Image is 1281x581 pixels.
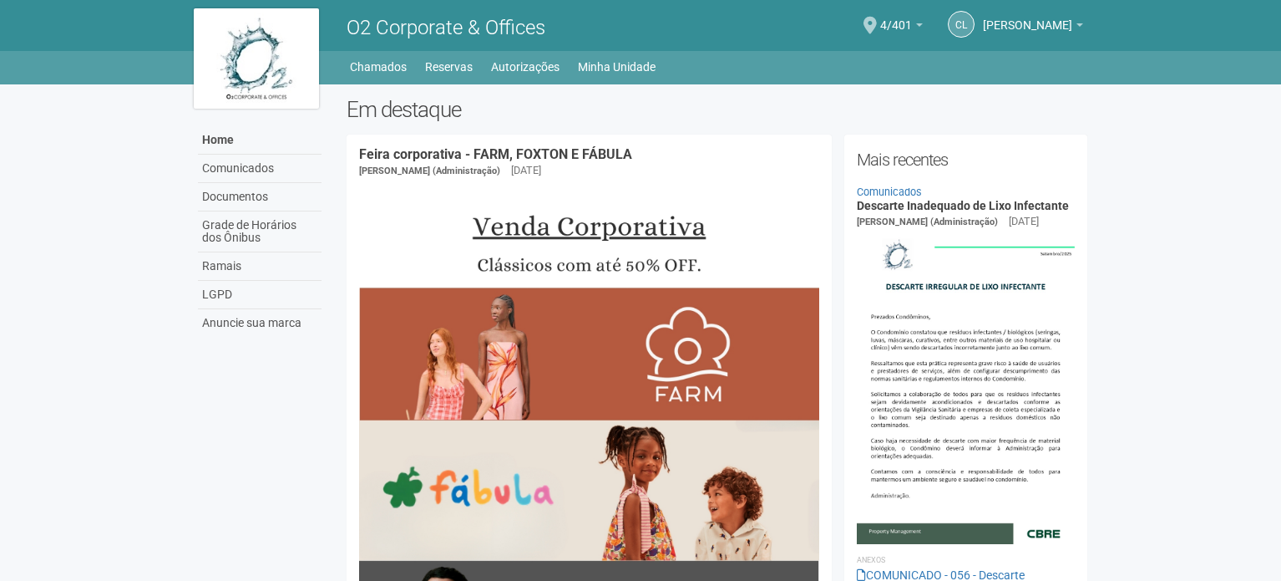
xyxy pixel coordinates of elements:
[198,212,322,252] a: Grade de Horários dos Ônibus
[198,183,322,212] a: Documentos
[857,230,1075,544] img: COMUNICADO%20-%20056%20-%20Descarte%20Inadequado%20de%20Res%C3%ADduos%20Infectantes.jpg
[983,21,1083,34] a: [PERSON_NAME]
[198,155,322,183] a: Comunicados
[198,309,322,337] a: Anuncie sua marca
[857,217,998,227] span: [PERSON_NAME] (Administração)
[857,553,1075,568] li: Anexos
[425,55,473,79] a: Reservas
[194,8,319,109] img: logo.jpg
[359,146,632,162] a: Feira corporativa - FARM, FOXTON E FÁBULA
[491,55,559,79] a: Autorizações
[359,166,500,176] span: [PERSON_NAME] (Administração)
[857,147,1075,172] h2: Mais recentes
[198,281,322,309] a: LGPD
[511,163,541,178] div: [DATE]
[350,55,407,79] a: Chamados
[880,3,912,32] span: 4/401
[880,21,923,34] a: 4/401
[948,11,975,38] a: CL
[198,126,322,155] a: Home
[857,186,922,198] a: Comunicados
[1009,214,1039,229] div: [DATE]
[347,16,545,39] span: O2 Corporate & Offices
[578,55,656,79] a: Minha Unidade
[198,252,322,281] a: Ramais
[347,97,1087,122] h2: Em destaque
[857,199,1069,212] a: Descarte Inadequado de Lixo Infectante
[983,3,1072,32] span: Claudia Luíza Soares de Castro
